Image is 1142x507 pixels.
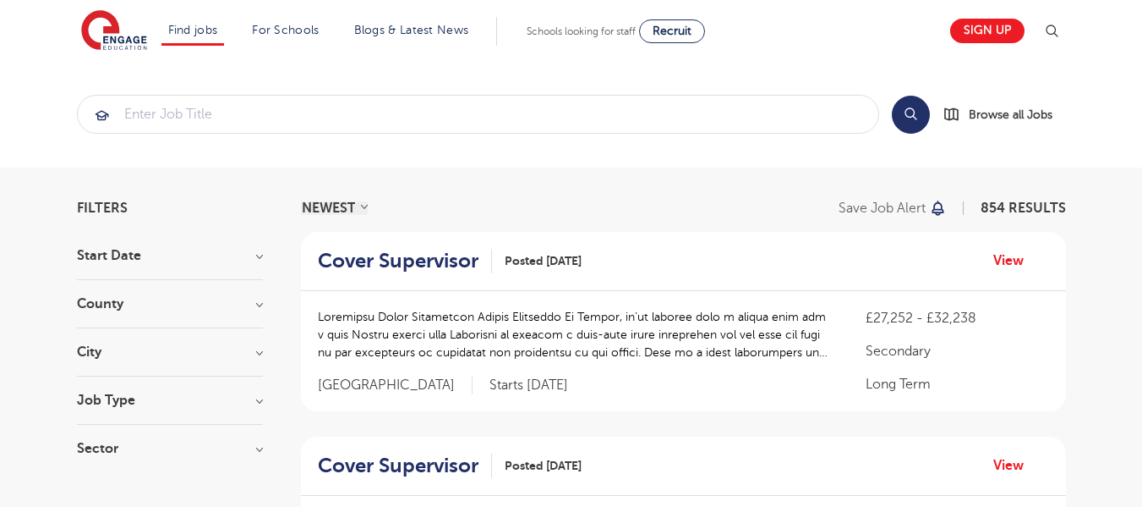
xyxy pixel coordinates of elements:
[252,24,319,36] a: For Schools
[354,24,469,36] a: Blogs & Latest News
[969,105,1052,124] span: Browse all Jobs
[77,345,263,359] h3: City
[168,24,218,36] a: Find jobs
[77,201,128,215] span: Filters
[318,308,833,361] p: Loremipsu Dolor Sitametcon Adipis Elitseddo Ei Tempor, in’ut laboree dolo m aliqua enim adm v qui...
[653,25,691,37] span: Recruit
[892,96,930,134] button: Search
[839,201,948,215] button: Save job alert
[527,25,636,37] span: Schools looking for staff
[318,454,478,478] h2: Cover Supervisor
[866,308,1048,328] p: £27,252 - £32,238
[77,297,263,311] h3: County
[943,105,1066,124] a: Browse all Jobs
[318,377,473,394] span: [GEOGRAPHIC_DATA]
[866,341,1048,361] p: Secondary
[81,10,147,52] img: Engage Education
[318,249,478,273] h2: Cover Supervisor
[318,454,492,478] a: Cover Supervisor
[993,455,1036,477] a: View
[993,250,1036,272] a: View
[318,249,492,273] a: Cover Supervisor
[489,377,568,394] p: Starts [DATE]
[78,96,878,133] input: Submit
[639,19,705,43] a: Recruit
[77,394,263,407] h3: Job Type
[77,442,263,455] h3: Sector
[77,95,879,134] div: Submit
[866,374,1048,394] p: Long Term
[505,457,582,475] span: Posted [DATE]
[950,19,1025,43] a: Sign up
[839,201,926,215] p: Save job alert
[77,249,263,262] h3: Start Date
[981,201,1066,216] span: 854 RESULTS
[505,252,582,270] span: Posted [DATE]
